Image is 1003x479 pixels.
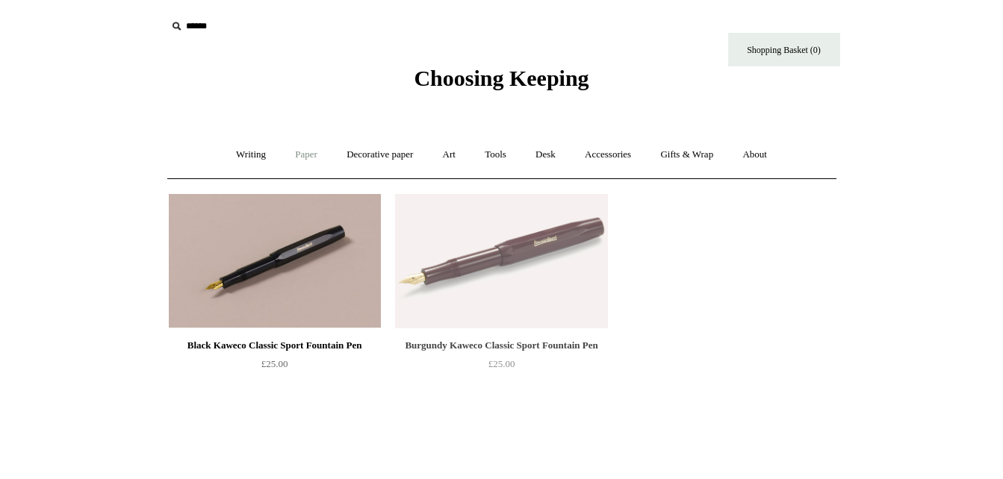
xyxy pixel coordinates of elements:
[169,194,381,328] img: Black Kaweco Classic Sport Fountain Pen
[414,66,589,90] span: Choosing Keeping
[414,78,589,88] a: Choosing Keeping
[333,135,426,175] a: Decorative paper
[169,194,381,328] a: Black Kaweco Classic Sport Fountain Pen Black Kaweco Classic Sport Fountain Pen
[488,358,515,369] span: £25.00
[471,135,520,175] a: Tools
[169,336,381,398] a: Black Kaweco Classic Sport Fountain Pen £25.00
[429,135,469,175] a: Art
[728,33,840,66] a: Shopping Basket (0)
[282,135,331,175] a: Paper
[522,135,569,175] a: Desk
[571,135,645,175] a: Accessories
[395,194,607,328] a: Burgundy Kaweco Classic Sport Fountain Pen Burgundy Kaweco Classic Sport Fountain Pen
[395,194,607,328] img: Burgundy Kaweco Classic Sport Fountain Pen
[729,135,780,175] a: About
[261,358,288,369] span: £25.00
[395,336,607,398] a: Burgundy Kaweco Classic Sport Fountain Pen £25.00
[399,336,603,354] div: Burgundy Kaweco Classic Sport Fountain Pen
[223,135,279,175] a: Writing
[173,336,377,354] div: Black Kaweco Classic Sport Fountain Pen
[647,135,727,175] a: Gifts & Wrap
